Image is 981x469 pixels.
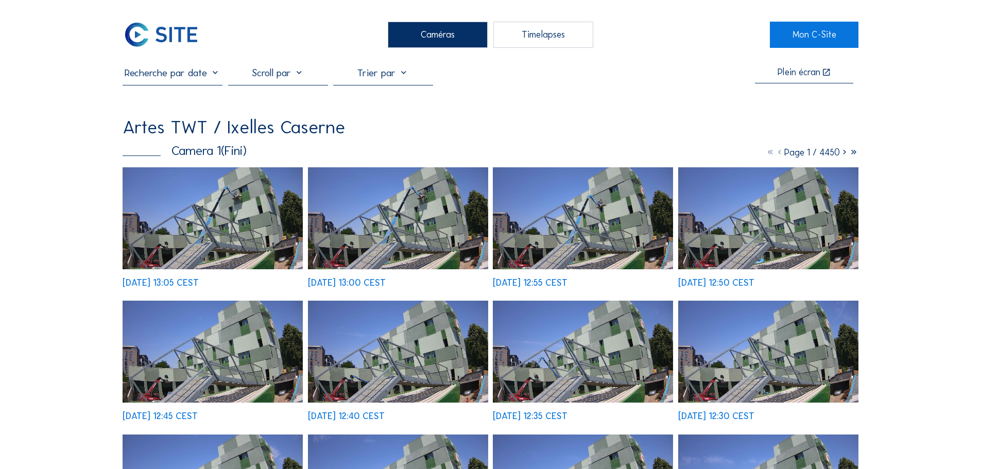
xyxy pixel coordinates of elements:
[221,143,247,159] span: (Fini)
[770,22,858,47] a: Mon C-Site
[784,147,840,158] span: Page 1 / 4450
[388,22,488,47] div: Caméras
[123,22,211,47] a: C-SITE Logo
[493,301,673,403] img: image_51679189
[308,301,488,403] img: image_51679260
[123,301,303,403] img: image_51679406
[123,412,198,421] div: [DATE] 12:45 CEST
[123,66,222,79] input: Recherche par date 󰅀
[678,301,858,403] img: image_51679050
[123,145,247,158] div: Camera 1
[493,412,567,421] div: [DATE] 12:35 CEST
[778,68,820,78] div: Plein écran
[678,279,754,288] div: [DATE] 12:50 CEST
[493,279,567,288] div: [DATE] 12:55 CEST
[123,118,345,136] div: Artes TWT / Ixelles Caserne
[308,412,385,421] div: [DATE] 12:40 CEST
[123,279,199,288] div: [DATE] 13:05 CEST
[493,22,593,47] div: Timelapses
[123,167,303,269] img: image_51679975
[493,167,673,269] img: image_51679684
[678,412,754,421] div: [DATE] 12:30 CEST
[678,167,858,269] img: image_51679552
[123,22,200,47] img: C-SITE Logo
[308,167,488,269] img: image_51679826
[308,279,386,288] div: [DATE] 13:00 CEST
